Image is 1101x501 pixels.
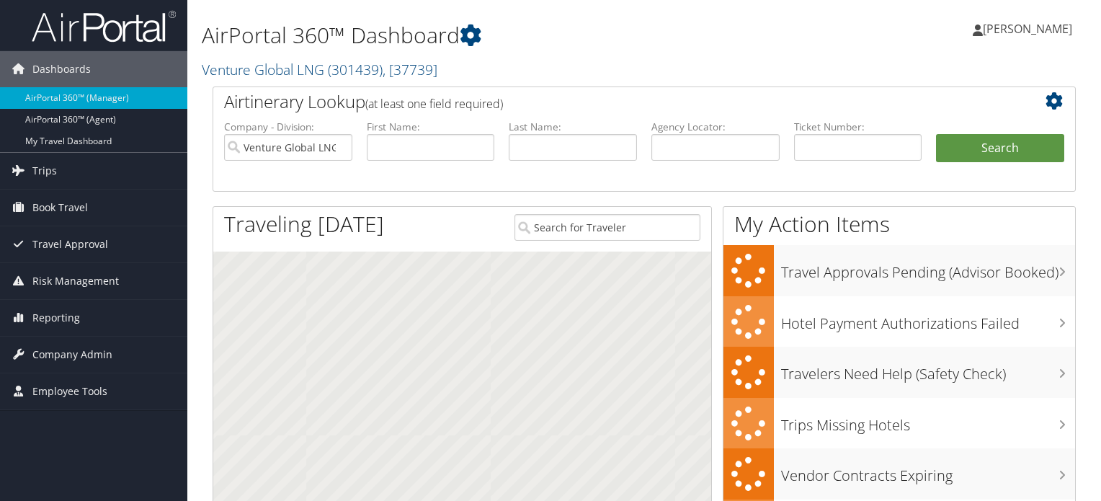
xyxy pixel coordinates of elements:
[224,209,384,239] h1: Traveling [DATE]
[509,120,637,134] label: Last Name:
[723,296,1075,347] a: Hotel Payment Authorizations Failed
[32,373,107,409] span: Employee Tools
[723,398,1075,449] a: Trips Missing Hotels
[32,153,57,189] span: Trips
[983,21,1072,37] span: [PERSON_NAME]
[781,306,1075,334] h3: Hotel Payment Authorizations Failed
[651,120,780,134] label: Agency Locator:
[723,209,1075,239] h1: My Action Items
[723,245,1075,296] a: Travel Approvals Pending (Advisor Booked)
[936,134,1064,163] button: Search
[32,226,108,262] span: Travel Approval
[32,190,88,226] span: Book Travel
[32,337,112,373] span: Company Admin
[367,120,495,134] label: First Name:
[202,20,792,50] h1: AirPortal 360™ Dashboard
[202,60,437,79] a: Venture Global LNG
[723,347,1075,398] a: Travelers Need Help (Safety Check)
[383,60,437,79] span: , [ 37739 ]
[781,357,1075,384] h3: Travelers Need Help (Safety Check)
[781,255,1075,283] h3: Travel Approvals Pending (Advisor Booked)
[365,96,503,112] span: (at least one field required)
[723,448,1075,500] a: Vendor Contracts Expiring
[328,60,383,79] span: ( 301439 )
[973,7,1087,50] a: [PERSON_NAME]
[32,51,91,87] span: Dashboards
[224,89,992,114] h2: Airtinerary Lookup
[781,408,1075,435] h3: Trips Missing Hotels
[224,120,352,134] label: Company - Division:
[32,263,119,299] span: Risk Management
[794,120,922,134] label: Ticket Number:
[32,9,176,43] img: airportal-logo.png
[32,300,80,336] span: Reporting
[781,458,1075,486] h3: Vendor Contracts Expiring
[514,214,700,241] input: Search for Traveler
